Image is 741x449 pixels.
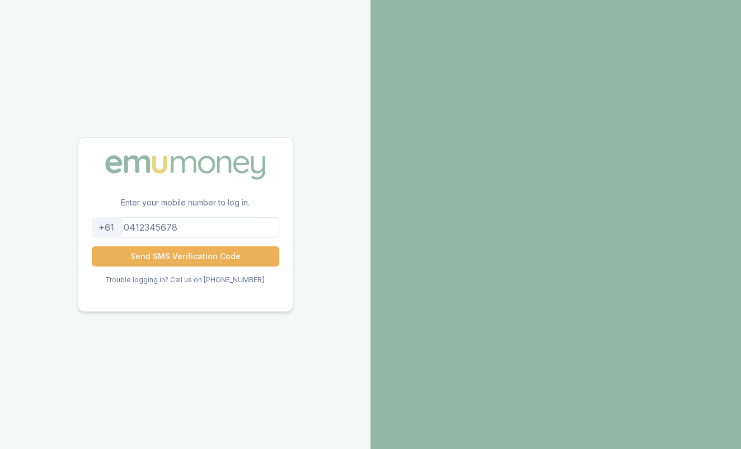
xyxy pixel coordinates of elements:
[92,246,279,266] button: Send SMS Verification Code
[92,217,121,237] div: +61
[92,217,279,237] input: 0412345678
[78,197,293,217] p: Enter your mobile number to log in.
[105,275,266,284] p: Trouble logging in? Call us on [PHONE_NUMBER].
[101,151,269,184] img: Emu Money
